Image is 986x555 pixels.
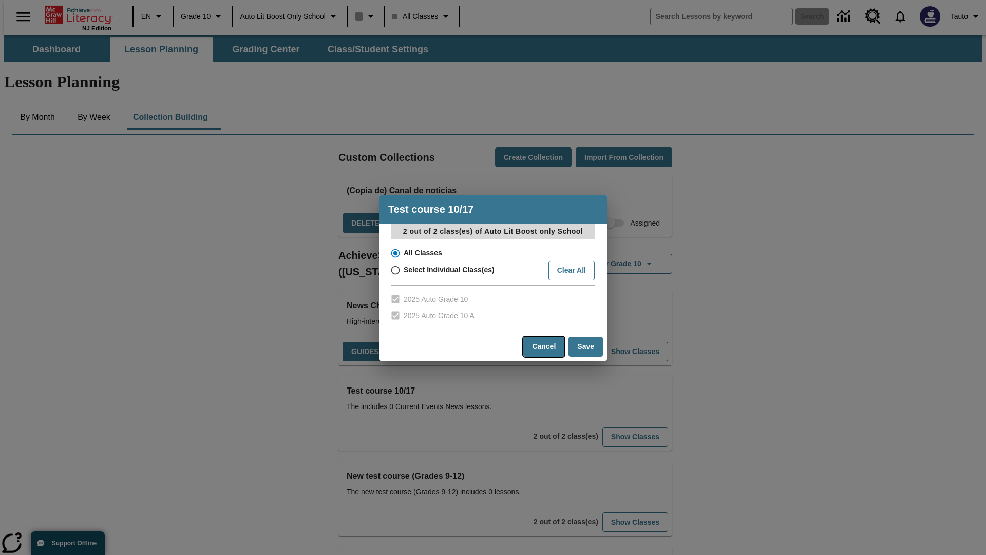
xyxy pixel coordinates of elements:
[404,294,468,305] span: 2025 Auto Grade 10
[404,310,475,321] span: 2025 Auto Grade 10 A
[391,224,595,239] p: 2 out of 2 class(es) of Auto Lit Boost only School
[523,337,564,357] button: Cancel
[548,261,595,281] button: Clear All
[568,337,603,357] button: Save
[404,265,495,275] span: Select Individual Class(es)
[379,195,607,224] h4: Test course 10/17
[404,248,442,258] span: All Classes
